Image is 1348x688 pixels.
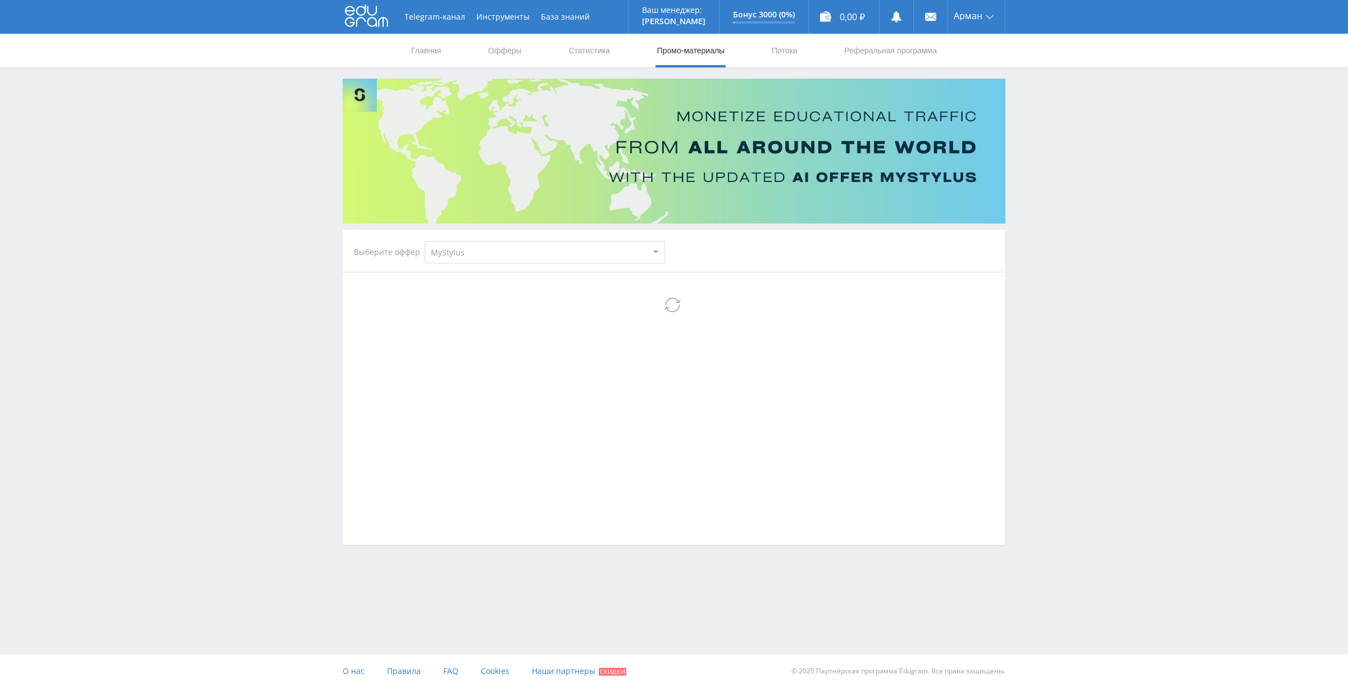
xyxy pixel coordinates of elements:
span: Скидки [599,668,626,676]
a: Наши партнеры Скидки [532,654,626,688]
span: Наши партнеры [532,666,595,676]
a: Статистика [567,34,611,67]
a: О нас [343,654,365,688]
a: Промо-материалы [656,34,726,67]
a: Офферы [487,34,523,67]
a: FAQ [443,654,458,688]
a: Реферальная программа [843,34,938,67]
span: Правила [387,666,421,676]
span: Cookies [481,666,509,676]
span: О нас [343,666,365,676]
img: Banner [343,79,1005,224]
a: Главная [410,34,442,67]
div: © 2025 Партнёрская программа Edugram. Все права защищены. [680,654,1005,688]
span: Арман [954,11,982,20]
a: Cookies [481,654,509,688]
div: Выберите оффер [354,248,425,257]
a: Потоки [771,34,799,67]
a: Правила [387,654,421,688]
p: Бонус 3000 (0%) [733,10,795,19]
p: [PERSON_NAME] [642,17,705,26]
span: FAQ [443,666,458,676]
p: Ваш менеджер: [642,6,705,15]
